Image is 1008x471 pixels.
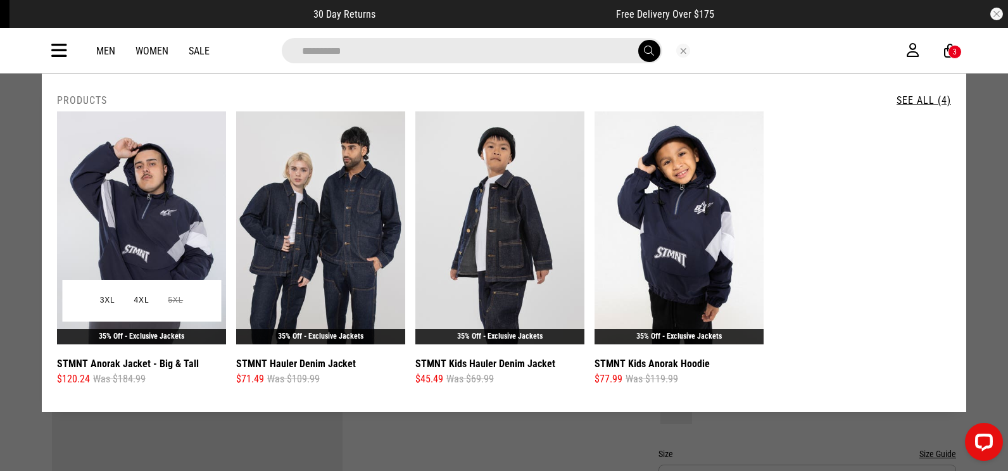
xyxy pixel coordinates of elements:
span: $120.24 [57,372,90,387]
span: 30 Day Returns [313,8,375,20]
div: 3 [953,47,957,56]
img: Stmnt Hauler Denim Jacket in Blue [236,111,405,344]
a: STMNT Kids Anorak Hoodie [595,356,710,372]
a: 35% Off - Exclusive Jackets [99,332,184,341]
a: Sale [189,45,210,57]
img: Stmnt Kids Anorak Hoodie in Blue [595,111,764,344]
span: $45.49 [415,372,443,387]
h2: Products [57,94,107,106]
a: 35% Off - Exclusive Jackets [457,332,543,341]
a: See All (4) [897,94,951,106]
a: 3 [944,44,956,58]
span: $77.99 [595,372,622,387]
a: 35% Off - Exclusive Jackets [278,332,363,341]
button: Close search [676,44,690,58]
a: 35% Off - Exclusive Jackets [636,332,722,341]
span: Was $184.99 [93,372,146,387]
a: Women [135,45,168,57]
button: 4XL [125,289,159,312]
span: Was $119.99 [626,372,678,387]
a: STMNT Kids Hauler Denim Jacket [415,356,555,372]
a: Men [96,45,115,57]
iframe: Customer reviews powered by Trustpilot [401,8,591,20]
a: STMNT Anorak Jacket - Big & Tall [57,356,199,372]
span: Was $69.99 [446,372,494,387]
span: Free Delivery Over $175 [616,8,714,20]
span: Was $109.99 [267,372,320,387]
iframe: LiveChat chat widget [955,418,1008,471]
img: Stmnt Anorak Jacket - Big & Tall in Blue [57,111,226,344]
button: 5XL [158,289,192,312]
a: STMNT Hauler Denim Jacket [236,356,356,372]
button: 3XL [91,289,125,312]
span: $71.49 [236,372,264,387]
img: Stmnt Kids Hauler Denim Jacket in Blue [415,111,584,344]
